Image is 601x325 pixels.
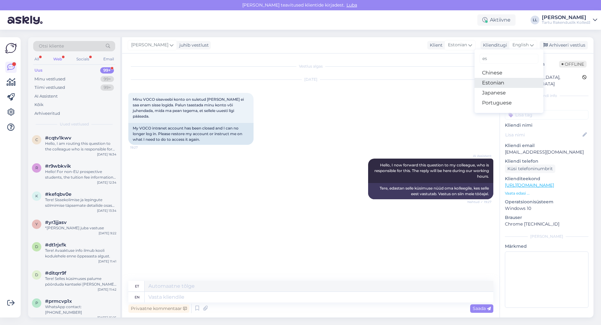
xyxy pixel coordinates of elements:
[480,54,538,63] input: Kirjuta, millist tag'i otsid
[45,225,116,231] div: *[PERSON_NAME] juba vastuse
[505,234,588,239] div: [PERSON_NAME]
[97,208,116,213] div: [DATE] 13:34
[468,154,491,158] span: AI Assistent
[475,78,543,88] a: Estonian
[35,137,38,142] span: c
[475,98,543,108] a: Portuguese
[97,315,116,320] div: [DATE] 15:25
[75,55,90,63] div: Socials
[345,2,359,8] span: Luba
[135,292,140,302] div: en
[45,242,66,248] span: #dt1rjxfk
[34,84,65,91] div: Tiimi vestlused
[505,149,588,155] p: [EMAIL_ADDRESS][DOMAIN_NAME]
[473,306,491,311] span: Saada
[99,231,116,236] div: [DATE] 9:22
[505,158,588,165] p: Kliendi telefon
[505,243,588,250] p: Märkmed
[531,16,539,24] div: LL
[35,194,38,198] span: k
[505,110,588,119] input: Lisa tag
[60,121,89,127] span: Uued vestlused
[45,163,71,169] span: #r9wbkvik
[505,175,588,182] p: Klienditeekond
[34,110,60,117] div: Arhiveeritud
[505,131,581,138] input: Lisa nimi
[505,205,588,212] p: Windows 10
[45,298,72,304] span: #prmcvp1x
[542,20,590,25] div: Tartu Rakenduslik Kolledž
[477,14,516,26] div: Aktiivne
[505,182,554,188] a: [URL][DOMAIN_NAME]
[100,67,114,74] div: 99+
[507,74,582,87] div: [GEOGRAPHIC_DATA], [GEOGRAPHIC_DATA]
[34,102,44,108] div: Kõik
[505,165,555,173] div: Küsi telefoninumbrit
[45,220,67,225] span: #yr3jjasv
[505,102,588,109] p: Kliendi tag'id
[505,221,588,227] p: Chrome [TECHNICAL_ID]
[35,165,38,170] span: r
[97,152,116,157] div: [DATE] 16:34
[542,15,590,20] div: [PERSON_NAME]
[34,93,58,99] div: AI Assistent
[39,43,64,49] span: Otsi kliente
[512,42,529,48] span: English
[100,76,114,82] div: 99+
[128,123,254,145] div: My VOCO intranet account has been closed and I can no longer log in. Please restore my account or...
[540,41,588,49] div: Arhiveeri vestlus
[98,259,116,264] div: [DATE] 11:41
[480,42,507,48] div: Klienditugi
[559,61,587,68] span: Offline
[98,287,116,292] div: [DATE] 11:42
[505,199,588,205] p: Operatsioonisüsteem
[35,272,38,277] span: d
[467,200,491,204] span: Nähtud ✓ 19:27
[505,93,588,99] div: Kliendi info
[427,42,443,48] div: Klient
[374,163,490,179] span: Hello, I now forward this question to my colleague, who is responsible for this. The reply will b...
[33,55,40,63] div: All
[97,180,116,185] div: [DATE] 12:34
[133,97,245,119] span: Minu VOCO siseveebi konto on suletud [PERSON_NAME] ei saa enam sisse logida. Palun taastada minu ...
[128,77,493,82] div: [DATE]
[35,244,38,249] span: d
[45,276,116,287] div: Tere! Selles küsimuses palume pöörduda kantselei [PERSON_NAME]: [PERSON_NAME]. Kontaktandmed on j...
[131,42,168,48] span: [PERSON_NAME]
[177,42,209,48] div: juhib vestlust
[505,142,588,149] p: Kliendi email
[135,281,139,292] div: et
[542,15,597,25] a: [PERSON_NAME]Tartu Rakenduslik Kolledž
[102,55,115,63] div: Email
[475,68,543,78] a: Chinese
[45,304,116,315] div: WhatsApp contact: [PHONE_NUMBER]
[45,135,71,141] span: #cqtv1kwv
[100,84,114,91] div: 99+
[45,248,116,259] div: Tere! Avaaktuse info ilmub kooli kodulehele enne õppeaasta algust.
[128,304,189,313] div: Privaatne kommentaar
[505,214,588,221] p: Brauser
[35,222,38,226] span: y
[34,67,43,74] div: Uus
[128,63,493,69] div: Vestlus algas
[52,55,63,63] div: Web
[505,122,588,129] p: Kliendi nimi
[45,270,66,276] span: #ditqrr9f
[505,190,588,196] p: Vaata edasi ...
[130,145,154,150] span: 19:27
[34,76,65,82] div: Minu vestlused
[368,183,493,199] div: Tere, edastan selle küsimuse nüüd oma kolleegile, kes selle eest vastutab. Vastus on siin meie tö...
[5,42,17,54] img: Askly Logo
[45,169,116,180] div: Hello! For non-EU prospective students, the tuition fee information can be complex and depends on...
[475,88,543,98] a: Japanese
[45,141,116,152] div: Hello, I am routing this question to the colleague who is responsible for this topic. The reply m...
[45,197,116,208] div: Tere! Sissekolimise ja lepingute sõlmimise täpsemate detailide osas palun pöörduge otse õpilaskod...
[35,301,38,305] span: p
[448,42,467,48] span: Estonian
[45,191,71,197] span: #kefqbv0e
